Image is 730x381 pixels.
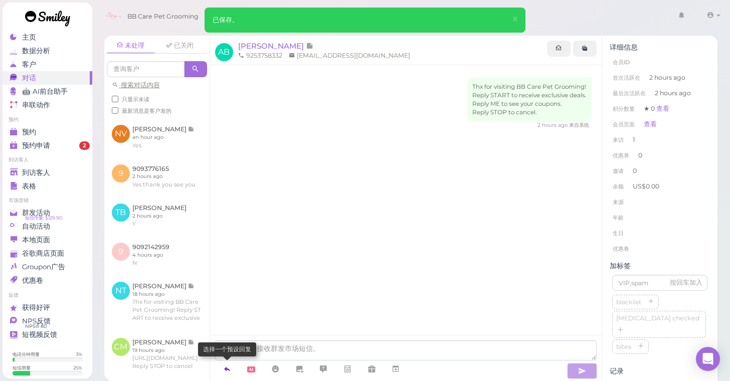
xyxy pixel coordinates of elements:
li: 0 [610,163,710,179]
span: 最后次活跃在 [613,90,646,97]
span: 谷歌商店页面 [22,249,64,258]
a: 获得好评 [3,301,92,314]
span: 优惠卷 [613,245,629,252]
span: 2 hours ago [649,73,685,82]
span: 来源 [613,199,624,206]
input: 查询客户 [361,9,459,25]
span: 2 hours ago [655,89,691,98]
a: 优惠卷 [3,274,92,287]
span: 记录 [306,41,313,51]
a: 谷歌商店页面 [3,247,92,260]
div: 电话分钟用量 [13,351,40,357]
div: 25 % [73,364,82,371]
span: 只显示未读 [122,96,149,103]
span: 主页 [22,33,36,42]
span: ★ 0 [644,105,669,112]
span: 本地页面 [22,236,50,244]
a: 预约 [3,125,92,139]
span: 优惠券 [613,152,629,159]
a: 🤖 AI前台助手 [3,85,92,98]
li: [EMAIL_ADDRESS][DOMAIN_NAME] [286,51,413,60]
span: BB Care Pet Grooming [127,3,199,31]
a: 短视频反馈 [3,328,92,341]
span: US$0.00 [633,182,659,190]
span: 群发活动 [22,209,50,217]
a: 已关闭 [156,38,204,53]
span: 邀请 [613,167,624,174]
input: 只显示未读 [112,96,118,102]
span: 获得好评 [22,303,50,312]
span: 短视频反馈 [22,330,57,339]
span: 数据分析 [22,47,50,55]
span: 串联动作 [22,101,50,109]
a: [PERSON_NAME] [238,41,313,51]
a: 数据分析 [3,44,92,58]
span: bites [614,343,633,350]
a: 查看 [656,105,669,112]
a: 对话 [3,71,92,85]
li: 9253758332 [236,51,285,60]
a: 群发活动 短信币量: $129.90 [3,206,92,220]
a: 自动活动 [3,220,92,233]
span: 🤖 AI前台助手 [22,87,68,96]
span: 首次活跃在 [613,74,640,81]
div: 按回车加入 [670,278,702,287]
div: 记录 [610,367,710,375]
div: 加标签 [610,262,710,270]
span: 2 [79,141,90,150]
span: 生日 [613,230,624,237]
a: NPS反馈 NPS® 80 [3,314,92,328]
span: 到访客人 [22,168,50,177]
a: Groupon广告 [3,260,92,274]
span: 自动活动 [22,222,50,231]
span: 来访 [613,136,624,143]
span: 年龄 [613,214,624,221]
a: 串联动作 [3,98,92,112]
span: 来自系统 [569,122,589,128]
a: 本地页面 [3,233,92,247]
li: 市场营销 [3,197,92,204]
a: 主页 [3,31,92,44]
span: 09/19/2025 10:08am [537,122,569,128]
div: 3 % [76,351,82,357]
span: 短信币量: $129.90 [25,214,62,222]
span: [PERSON_NAME] [238,41,306,51]
a: 预约申请 2 [3,139,92,152]
span: [MEDICAL_DATA] checked [614,314,701,322]
span: AB [215,43,233,61]
span: 预约 [22,128,36,136]
button: Close [506,8,524,31]
span: 余额 [613,183,625,190]
span: 优惠卷 [22,276,43,285]
a: 查看 [644,120,657,128]
div: 短信用量 [13,364,31,371]
div: Open Intercom Messenger [696,347,720,371]
span: 积分数量 [613,105,635,112]
span: NPS反馈 [22,317,51,325]
span: Groupon广告 [22,263,65,271]
div: 详细信息 [610,43,710,52]
span: 表格 [22,182,36,190]
span: 预约申请 [22,141,50,150]
li: 反馈 [3,292,92,299]
li: 1 [610,132,710,148]
a: 客户 [3,58,92,71]
div: Thx for visiting BB Care Pet Grooming! Reply START to receive exclusive deals. Reply ME to see yo... [467,78,592,122]
a: 搜索对话内容 [112,81,160,89]
li: 到访客人 [3,156,92,163]
input: 查询客户 [107,61,185,77]
span: × [512,12,518,26]
li: 预约 [3,116,92,123]
span: 最新消息是客户发的 [122,107,171,114]
span: 对话 [22,74,36,82]
li: 0 [610,147,710,163]
input: VIP,spam [612,275,707,291]
span: 会员页面 [613,121,635,128]
a: 表格 [3,179,92,193]
span: blacklist [614,298,643,306]
a: 到访客人 [3,166,92,179]
span: 客户 [22,60,36,69]
a: 未处理 [107,38,155,54]
span: 会员ID [613,59,630,66]
span: NPS® 80 [25,322,47,330]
